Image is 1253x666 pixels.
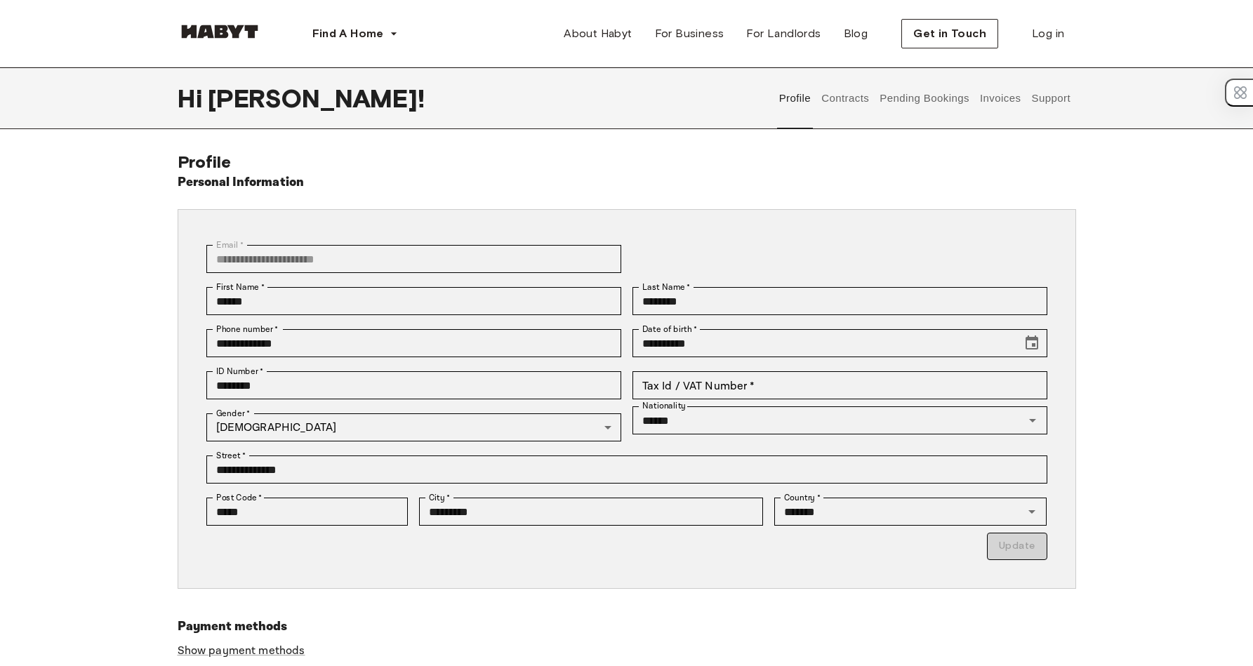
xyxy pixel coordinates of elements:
[178,617,1076,637] h6: Payment methods
[429,491,451,504] label: City
[301,20,409,48] button: Find A Home
[216,365,263,378] label: ID Number
[206,413,621,441] div: [DEMOGRAPHIC_DATA]
[901,19,998,48] button: Get in Touch
[1022,502,1042,521] button: Open
[178,173,305,192] h6: Personal Information
[216,323,279,335] label: Phone number
[642,400,686,412] label: Nationality
[784,491,821,504] label: Country
[878,67,972,129] button: Pending Bookings
[1030,67,1073,129] button: Support
[777,67,813,129] button: Profile
[216,407,250,420] label: Gender
[1032,25,1064,42] span: Log in
[746,25,821,42] span: For Landlords
[216,491,263,504] label: Post Code
[774,67,1075,129] div: user profile tabs
[552,20,643,48] a: About Habyt
[642,323,697,335] label: Date of birth
[644,20,736,48] a: For Business
[178,152,232,172] span: Profile
[178,25,262,39] img: Habyt
[833,20,880,48] a: Blog
[312,25,384,42] span: Find A Home
[178,84,208,113] span: Hi
[642,281,691,293] label: Last Name
[178,644,305,658] a: Show payment methods
[735,20,832,48] a: For Landlords
[208,84,425,113] span: [PERSON_NAME] !
[206,245,621,273] div: You can't change your email address at the moment. Please reach out to customer support in case y...
[564,25,632,42] span: About Habyt
[1023,411,1042,430] button: Open
[216,281,265,293] label: First Name
[978,67,1022,129] button: Invoices
[1018,329,1046,357] button: Choose date, selected date is Nov 3, 1997
[844,25,868,42] span: Blog
[216,239,244,251] label: Email
[913,25,986,42] span: Get in Touch
[820,67,871,129] button: Contracts
[216,449,246,462] label: Street
[655,25,724,42] span: For Business
[1021,20,1075,48] a: Log in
